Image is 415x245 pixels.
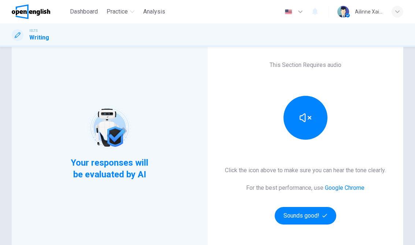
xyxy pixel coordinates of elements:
[107,7,128,16] span: Practice
[86,105,133,151] img: robot icon
[225,166,386,175] h6: Click the icon above to make sure you can hear the tone clearly.
[29,28,38,33] span: IELTS
[143,7,165,16] span: Analysis
[246,184,364,192] h6: For the best performance, use
[275,207,336,225] button: Sounds good!
[337,6,349,18] img: Profile picture
[355,7,383,16] div: Ailinne Xail D.
[325,184,364,191] a: Google Chrome
[104,5,137,18] button: Practice
[67,5,101,18] button: Dashboard
[65,157,154,180] span: Your responses will be evaluated by AI
[270,61,341,69] h6: This Section Requires audio
[12,4,67,19] a: OpenEnglish logo
[12,4,50,19] img: OpenEnglish logo
[284,9,293,15] img: en
[140,5,168,18] button: Analysis
[70,7,98,16] span: Dashboard
[29,33,49,42] h1: Writing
